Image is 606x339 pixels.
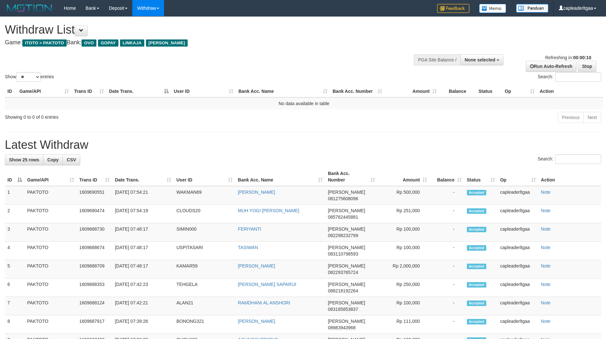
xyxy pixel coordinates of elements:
[5,223,25,242] td: 3
[174,186,235,205] td: WAKMAN69
[467,208,486,214] span: Accepted
[25,186,77,205] td: PAKTOTO
[325,168,377,186] th: Bank Acc. Number: activate to sort column ascending
[467,190,486,195] span: Accepted
[430,315,464,334] td: -
[171,85,236,97] th: User ID: activate to sort column ascending
[5,72,54,82] label: Show entries
[174,223,235,242] td: SIMIN000
[25,260,77,279] td: PAKTOTO
[430,186,464,205] td: -
[328,214,358,220] span: Copy 085762445881 to clipboard
[5,97,603,109] td: No data available in table
[378,242,430,260] td: Rp 100,000
[112,242,174,260] td: [DATE] 07:48:17
[555,72,601,82] input: Search:
[498,186,538,205] td: capleaderltgaa
[62,154,80,165] a: CSV
[112,260,174,279] td: [DATE] 07:48:17
[378,279,430,297] td: Rp 250,000
[174,205,235,223] td: CLOUDS20
[174,242,235,260] td: USPITASARI
[5,138,601,151] h1: Latest Withdraw
[77,279,112,297] td: 1609688353
[106,85,171,97] th: Date Trans.: activate to sort column descending
[238,300,290,305] a: RAMDHANI AL ANSHORI
[479,4,506,13] img: Button%20Memo.svg
[328,245,365,250] span: [PERSON_NAME]
[439,85,476,97] th: Balance
[25,315,77,334] td: PAKTOTO
[17,85,72,97] th: Game/API: activate to sort column ascending
[77,205,112,223] td: 1609690474
[498,315,538,334] td: capleaderltgaa
[328,282,365,287] span: [PERSON_NAME]
[498,297,538,315] td: capleaderltgaa
[467,282,486,288] span: Accepted
[378,168,430,186] th: Amount: activate to sort column ascending
[5,168,25,186] th: ID: activate to sort column descending
[25,297,77,315] td: PAKTOTO
[467,301,486,306] span: Accepted
[498,168,538,186] th: Op: activate to sort column ascending
[25,168,77,186] th: Game/API: activate to sort column ascending
[328,319,365,324] span: [PERSON_NAME]
[238,263,275,268] a: [PERSON_NAME]
[330,85,385,97] th: Bank Acc. Number: activate to sort column ascending
[16,72,40,82] select: Showentries
[25,223,77,242] td: PAKTOTO
[77,315,112,334] td: 1609687917
[541,263,551,268] a: Note
[502,85,537,97] th: Op: activate to sort column ascending
[498,223,538,242] td: capleaderltgaa
[328,196,358,201] span: Copy 081275608096 to clipboard
[467,264,486,269] span: Accepted
[47,157,59,162] span: Copy
[77,297,112,315] td: 1609688124
[25,205,77,223] td: PAKTOTO
[5,279,25,297] td: 6
[5,297,25,315] td: 7
[328,190,365,195] span: [PERSON_NAME]
[77,260,112,279] td: 1609688709
[541,226,551,232] a: Note
[5,154,43,165] a: Show 25 rows
[437,4,469,13] img: Feedback.jpg
[583,112,601,123] a: Next
[5,39,398,46] h4: Game: Bank:
[5,85,17,97] th: ID
[235,168,325,186] th: Bank Acc. Name: activate to sort column ascending
[541,245,551,250] a: Note
[67,157,76,162] span: CSV
[77,186,112,205] td: 1609690551
[328,226,365,232] span: [PERSON_NAME]
[467,227,486,232] span: Accepted
[328,270,358,275] span: Copy 082293765724 to clipboard
[430,223,464,242] td: -
[328,307,358,312] span: Copy 083185853837 to clipboard
[526,61,577,72] a: Run Auto-Refresh
[541,208,551,213] a: Note
[328,325,356,330] span: Copy 08983943968 to clipboard
[25,279,77,297] td: PAKTOTO
[430,168,464,186] th: Balance: activate to sort column ascending
[112,205,174,223] td: [DATE] 07:54:19
[328,208,365,213] span: [PERSON_NAME]
[467,319,486,324] span: Accepted
[328,233,358,238] span: Copy 082298232799 to clipboard
[460,54,503,65] button: None selected
[5,315,25,334] td: 8
[538,154,601,164] label: Search:
[541,300,551,305] a: Note
[538,168,601,186] th: Action
[430,242,464,260] td: -
[378,297,430,315] td: Rp 100,000
[5,242,25,260] td: 4
[328,263,365,268] span: [PERSON_NAME]
[378,223,430,242] td: Rp 100,000
[174,168,235,186] th: User ID: activate to sort column ascending
[378,186,430,205] td: Rp 500,000
[98,39,118,47] span: GOPAY
[112,186,174,205] td: [DATE] 07:54:21
[5,23,398,36] h1: Withdraw List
